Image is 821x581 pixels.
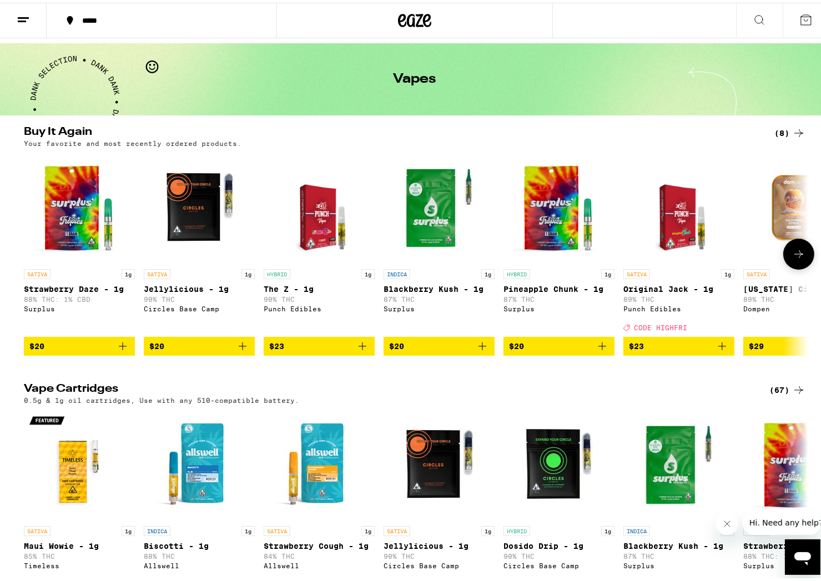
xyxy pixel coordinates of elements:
p: HYBRID [503,266,530,276]
p: Maui Wowie - 1g [24,539,135,548]
img: Punch Edibles - Original Jack - 1g [636,150,722,261]
p: 87% THC [384,293,495,300]
img: Circles Base Camp - Jellylicious - 1g [384,407,495,518]
iframe: Close message [716,510,738,532]
div: Circles Base Camp [503,559,615,567]
p: 1g [601,523,615,533]
div: Surplus [503,302,615,310]
p: SATIVA [24,266,51,276]
div: Surplus [24,302,135,310]
div: Circles Base Camp [384,559,495,567]
a: Open page for Original Jack - 1g from Punch Edibles [623,150,734,334]
p: INDICA [384,266,410,276]
span: $20 [149,339,164,348]
p: 88% THC: 1% CBD [24,293,135,300]
div: Allswell [144,559,255,567]
p: INDICA [144,523,170,533]
p: SATIVA [24,523,51,533]
p: 1g [122,266,135,276]
p: Dosido Drip - 1g [503,539,615,548]
p: The Z - 1g [264,282,375,291]
div: Punch Edibles [623,302,734,310]
p: SATIVA [144,266,170,276]
p: 1g [481,266,495,276]
h2: Buy It Again [24,124,751,137]
img: Surplus - Pineapple Chunk - 1g [503,150,615,261]
p: Strawberry Daze - 1g [24,282,135,291]
p: 90% THC [144,293,255,300]
p: SATIVA [264,523,290,533]
button: Add to bag [503,334,615,353]
p: SATIVA [623,266,650,276]
img: Circles Base Camp - Dosido Drip - 1g [503,407,615,518]
p: 1g [361,523,375,533]
p: 1g [241,266,255,276]
p: Blackberry Kush - 1g [623,539,734,548]
p: 87% THC [623,550,734,557]
span: $29 [749,339,764,348]
div: Allswell [264,559,375,567]
p: 1g [361,266,375,276]
p: Your favorite and most recently ordered products. [24,137,241,144]
p: INDICA [623,523,650,533]
span: $20 [509,339,524,348]
p: 1g [241,523,255,533]
div: Surplus [623,559,734,567]
span: $23 [629,339,644,348]
img: Allswell - Biscotti - 1g [144,407,255,518]
p: 90% THC [503,550,615,557]
img: Timeless - Maui Wowie - 1g [24,407,135,518]
p: 89% THC [623,293,734,300]
p: 88% THC [144,550,255,557]
a: (8) [774,124,805,137]
span: CODE HIGHFRI [634,321,687,329]
a: Open page for Blackberry Kush - 1g from Surplus [384,150,495,334]
iframe: Button to launch messaging window [785,537,820,572]
div: Surplus [384,302,495,310]
p: 0.5g & 1g oil cartridges, Use with any 510-compatible battery. [24,394,299,401]
div: Punch Edibles [264,302,375,310]
button: Add to bag [384,334,495,353]
p: Biscotti - 1g [144,539,255,548]
p: 84% THC [264,550,375,557]
img: Surplus - Strawberry Daze - 1g [24,150,135,261]
iframe: Message from company [743,508,820,532]
p: SATIVA [743,266,770,276]
a: Open page for Strawberry Daze - 1g from Surplus [24,150,135,334]
span: Hi. Need any help? [7,8,80,17]
img: Surplus - Blackberry Kush - 1g [384,150,495,261]
p: 90% THC [384,550,495,557]
h2: Vape Cartridges [24,381,751,394]
button: Add to bag [623,334,734,353]
div: Circles Base Camp [144,302,255,310]
button: Add to bag [144,334,255,353]
p: Original Jack - 1g [623,282,734,291]
span: $23 [269,339,284,348]
p: Strawberry Cough - 1g [264,539,375,548]
p: Jellylicious - 1g [144,282,255,291]
span: $20 [29,339,44,348]
p: 1g [721,266,734,276]
img: Surplus - Blackberry Kush - 1g [623,407,734,518]
p: 1g [481,523,495,533]
a: Open page for Jellylicious - 1g from Circles Base Camp [144,150,255,334]
p: Pineapple Chunk - 1g [503,282,615,291]
div: Timeless [24,559,135,567]
p: 1g [601,266,615,276]
img: Circles Base Camp - Jellylicious - 1g [144,150,255,261]
img: Punch Edibles - The Z - 1g [276,150,362,261]
p: 1g [122,523,135,533]
button: Add to bag [24,334,135,353]
p: 87% THC [503,293,615,300]
button: Add to bag [264,334,375,353]
p: 85% THC [24,550,135,557]
p: 90% THC [264,293,375,300]
p: SATIVA [384,523,410,533]
p: Blackberry Kush - 1g [384,282,495,291]
p: HYBRID [264,266,290,276]
a: (67) [769,381,805,394]
h1: Vapes [394,70,436,83]
p: HYBRID [503,523,530,533]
